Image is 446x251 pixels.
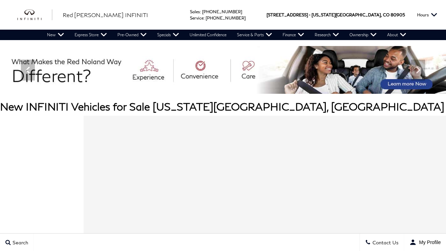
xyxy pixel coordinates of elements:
a: Specials [152,30,184,40]
a: Finance [277,30,309,40]
a: [PHONE_NUMBER] [206,15,246,21]
span: : [203,15,205,21]
a: Research [309,30,344,40]
a: About [382,30,412,40]
a: New [42,30,69,40]
a: Pre-Owned [112,30,152,40]
span: My Profile [416,239,441,245]
a: [PHONE_NUMBER] [202,9,242,14]
nav: Main Navigation [42,30,412,40]
a: Red [PERSON_NAME] INFINITI [63,11,148,19]
span: Search [11,239,28,245]
a: Service & Parts [232,30,277,40]
span: Service [190,15,203,21]
span: Contact Us [371,239,399,245]
span: Sales [190,9,200,14]
a: infiniti [17,9,52,21]
a: Express Store [69,30,112,40]
button: user-profile-menu [404,234,446,251]
img: INFINITI [17,9,52,21]
a: Ownership [344,30,382,40]
span: : [200,9,201,14]
a: [STREET_ADDRESS] • [US_STATE][GEOGRAPHIC_DATA], CO 80905 [267,12,405,17]
a: Unlimited Confidence [184,30,232,40]
span: Red [PERSON_NAME] INFINITI [63,12,148,18]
